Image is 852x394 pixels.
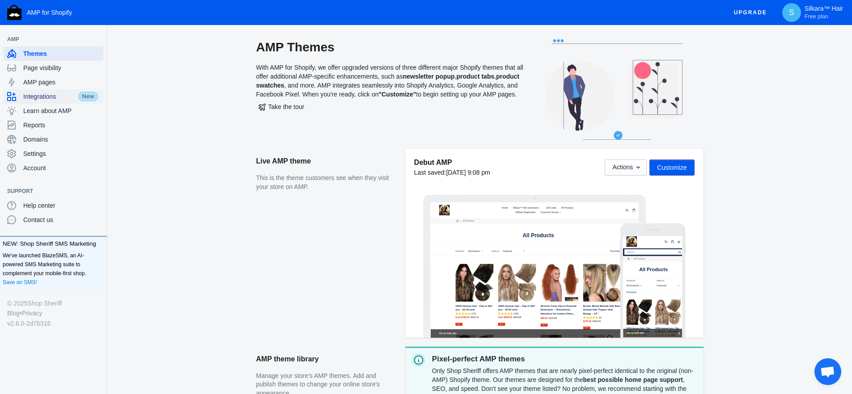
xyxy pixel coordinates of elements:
span: Go to full site [25,381,597,394]
div: • [7,308,100,318]
div: © 2025 [7,298,100,308]
img: Mobile frame [620,223,686,338]
h2: AMP theme library [256,347,396,372]
span: Learn about AMP [23,106,100,115]
span: Home [209,13,227,21]
span: All Products [30,61,66,76]
h5: Debut AMP [414,158,490,167]
span: AMP for Shopify [27,9,72,16]
span: Support [7,187,91,196]
a: Home [205,11,232,24]
input: Search [4,41,176,57]
button: Upgrade [727,4,774,21]
span: Themes [23,49,100,58]
button: Take the tour [256,99,307,115]
span: Domains [23,135,100,144]
p: Pixel-perfect AMP themes [432,354,696,365]
span: Help center [23,201,100,210]
span: All Products [270,89,362,106]
a: Home [71,48,88,64]
label: Sort by [178,141,202,149]
a: Domains [4,132,103,147]
span: Gift Cards [339,13,370,21]
label: Filter by [73,141,100,149]
a: Account [4,161,103,175]
span: AMP pages [23,78,100,87]
a: submit search [162,41,171,57]
button: Customize [649,159,694,176]
span: Upgrade [734,4,767,21]
label: Sort by [99,129,170,137]
button: Add a sales channel [91,189,105,193]
h2: AMP Themes [256,39,525,55]
a: Blog [7,308,20,318]
a: Contact us [4,213,103,227]
button: Add a sales channel [91,38,105,41]
span: Reports [23,121,100,130]
span: Customer Service [323,26,377,34]
button: Actions [605,159,647,176]
span: Integrations [23,92,76,101]
span: All Products [93,48,129,64]
span: Free plan [805,13,828,20]
span: Actions [612,164,633,171]
img: Laptop frame [423,195,646,338]
a: Home [8,60,25,77]
div: With AMP for Shopify, we offer upgraded versions of three different major Shopify themes that all... [256,39,525,149]
a: Page visibility [4,61,103,75]
span: Page visibility [23,63,100,72]
p: This is the theme customers see when they visit your store on AMP. [256,174,396,191]
span: S [787,8,796,17]
a: Gift Cards [335,11,374,24]
span: 53 products [10,164,40,171]
a: IntegrationsNew [4,89,103,104]
span: Customize [657,164,687,171]
b: product tabs [456,73,494,80]
h2: Live AMP theme [256,149,396,174]
img: image [25,8,56,40]
a: Shop Sheriff [27,298,62,308]
div: Open chat [814,358,841,385]
div: v2.6.0-2d7b316 [7,319,100,328]
a: Learn about AMP [4,104,103,118]
label: Filter by [10,129,81,137]
b: newsletter popup [403,73,455,80]
span: Take the tour [259,103,305,110]
a: Affiliate Registration [245,24,313,37]
span: Go to full site [10,281,158,293]
span: All Products [47,92,131,109]
span: New [76,90,100,103]
a: Save on SMS! [3,278,37,287]
span: Account [23,163,100,172]
a: Settings [4,147,103,161]
span: AMP [7,35,91,44]
span: All Products [384,13,420,21]
button: Silkara™ Hair Extensions [237,11,330,24]
a: Privacy [22,308,42,318]
div: Last saved: [414,168,490,177]
b: "Customize" [378,91,416,98]
button: Menu [155,9,174,27]
span: 53 products [527,141,560,148]
span: › [86,48,91,64]
span: Settings [23,149,100,158]
a: Reports [4,118,103,132]
span: › [24,61,29,76]
strong: best possible home page support [583,376,683,383]
a: Themes [4,46,103,61]
span: Silkara™ Hair Extensions [242,13,318,21]
img: image [10,3,41,34]
a: All Products [380,11,424,24]
span: [DATE] 9:08 pm [446,169,490,176]
a: AMP pages [4,75,103,89]
span: Affiliate Registration [249,26,309,34]
button: Customer Service [319,24,388,37]
img: Shop Sheriff Logo [7,5,21,20]
span: Contact us [23,215,100,224]
p: Silkara™ Hair [805,5,843,20]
